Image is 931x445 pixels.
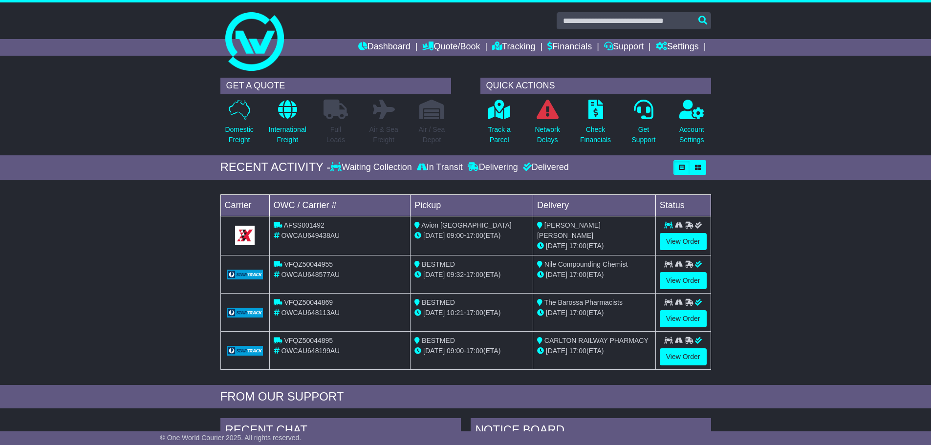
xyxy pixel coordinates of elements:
span: 17:00 [466,309,483,317]
td: Delivery [533,194,655,216]
td: Carrier [220,194,269,216]
span: Nile Compounding Chemist [544,260,628,268]
a: AccountSettings [679,99,705,150]
div: RECENT CHAT [220,418,461,445]
div: (ETA) [537,241,651,251]
p: Domestic Freight [225,125,253,145]
span: OWCAU648113AU [281,309,340,317]
a: Tracking [492,39,535,56]
div: Delivered [520,162,569,173]
span: 17:00 [569,309,586,317]
a: View Order [660,310,707,327]
div: - (ETA) [414,346,529,356]
a: Support [604,39,644,56]
a: DomesticFreight [224,99,254,150]
span: 17:00 [466,232,483,239]
a: Dashboard [358,39,411,56]
p: Check Financials [580,125,611,145]
img: GetCarrierServiceLogo [227,308,263,318]
span: BESTMED [422,298,455,306]
span: VFQZ50044895 [284,337,333,344]
span: 17:00 [569,271,586,278]
div: - (ETA) [414,308,529,318]
span: AFSS001492 [284,221,325,229]
span: 09:00 [447,232,464,239]
span: Avion [GEOGRAPHIC_DATA] [421,221,511,229]
div: (ETA) [537,270,651,280]
span: OWCAU648199AU [281,347,340,355]
span: 17:00 [466,271,483,278]
div: QUICK ACTIONS [480,78,711,94]
span: 09:00 [447,347,464,355]
td: Pickup [411,194,533,216]
span: VFQZ50044869 [284,298,333,306]
a: View Order [660,272,707,289]
td: Status [655,194,711,216]
span: [DATE] [423,309,445,317]
div: GET A QUOTE [220,78,451,94]
span: OWCAU649438AU [281,232,340,239]
a: View Order [660,348,707,365]
span: 10:21 [447,309,464,317]
div: (ETA) [537,346,651,356]
div: RECENT ACTIVITY - [220,160,331,174]
span: © One World Courier 2025. All rights reserved. [160,434,302,442]
span: BESTMED [422,337,455,344]
a: NetworkDelays [534,99,560,150]
span: [PERSON_NAME] [PERSON_NAME] [537,221,601,239]
td: OWC / Carrier # [269,194,411,216]
div: Waiting Collection [330,162,414,173]
span: VFQZ50044955 [284,260,333,268]
div: - (ETA) [414,231,529,241]
a: Track aParcel [488,99,511,150]
a: GetSupport [631,99,656,150]
span: [DATE] [546,242,567,250]
a: View Order [660,233,707,250]
span: [DATE] [546,271,567,278]
span: CARLTON RAILWAY PHARMACY [544,337,649,344]
a: Quote/Book [422,39,480,56]
p: International Freight [269,125,306,145]
p: Network Delays [535,125,560,145]
span: OWCAU648577AU [281,271,340,278]
span: 17:00 [569,347,586,355]
div: NOTICE BOARD [471,418,711,445]
div: - (ETA) [414,270,529,280]
div: Delivering [465,162,520,173]
span: 17:00 [569,242,586,250]
img: GetCarrierServiceLogo [227,346,263,356]
div: FROM OUR SUPPORT [220,390,711,404]
img: GetCarrierServiceLogo [235,226,255,245]
a: InternationalFreight [268,99,307,150]
p: Air / Sea Depot [419,125,445,145]
div: (ETA) [537,308,651,318]
img: GetCarrierServiceLogo [227,270,263,279]
span: The Barossa Pharmacists [544,298,623,306]
span: 09:32 [447,271,464,278]
p: Account Settings [679,125,704,145]
span: [DATE] [423,232,445,239]
p: Air & Sea Freight [369,125,398,145]
p: Track a Parcel [488,125,511,145]
a: Settings [656,39,699,56]
span: [DATE] [423,347,445,355]
a: CheckFinancials [580,99,611,150]
span: BESTMED [422,260,455,268]
p: Full Loads [324,125,348,145]
span: [DATE] [423,271,445,278]
span: 17:00 [466,347,483,355]
div: In Transit [414,162,465,173]
a: Financials [547,39,592,56]
p: Get Support [631,125,655,145]
span: [DATE] [546,347,567,355]
span: [DATE] [546,309,567,317]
